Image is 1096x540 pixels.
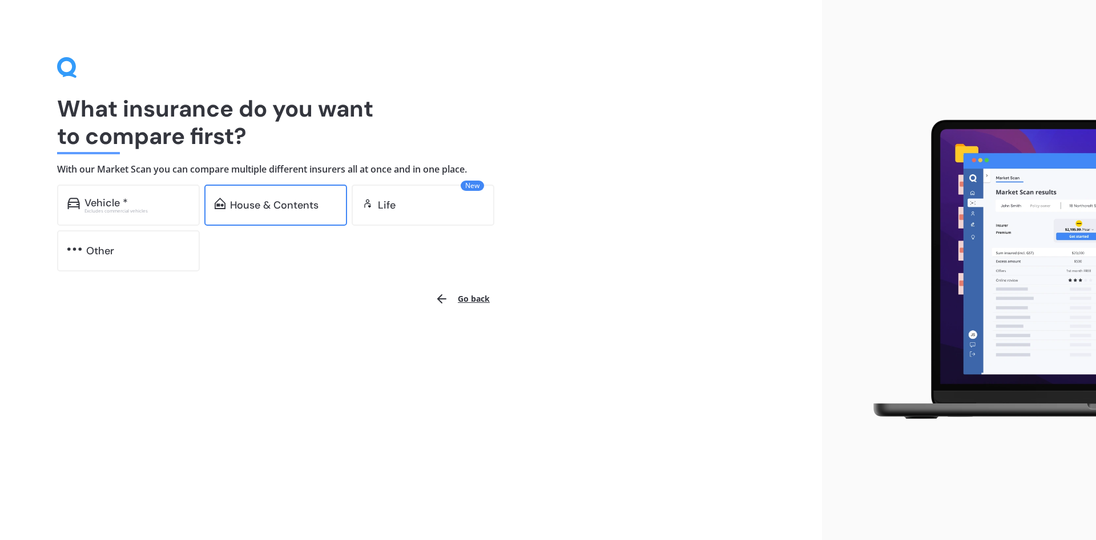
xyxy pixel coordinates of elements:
[86,245,114,257] div: Other
[67,243,82,255] img: other.81dba5aafe580aa69f38.svg
[857,113,1096,427] img: laptop.webp
[378,199,396,211] div: Life
[461,181,484,191] span: New
[67,198,80,209] img: car.f15378c7a67c060ca3f3.svg
[84,197,128,209] div: Vehicle *
[57,95,765,150] h1: What insurance do you want to compare first?
[84,209,190,213] div: Excludes commercial vehicles
[362,198,373,209] img: life.f720d6a2d7cdcd3ad642.svg
[230,199,319,211] div: House & Contents
[57,163,765,175] h4: With our Market Scan you can compare multiple different insurers all at once and in one place.
[215,198,225,209] img: home-and-contents.b802091223b8502ef2dd.svg
[428,285,497,313] button: Go back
